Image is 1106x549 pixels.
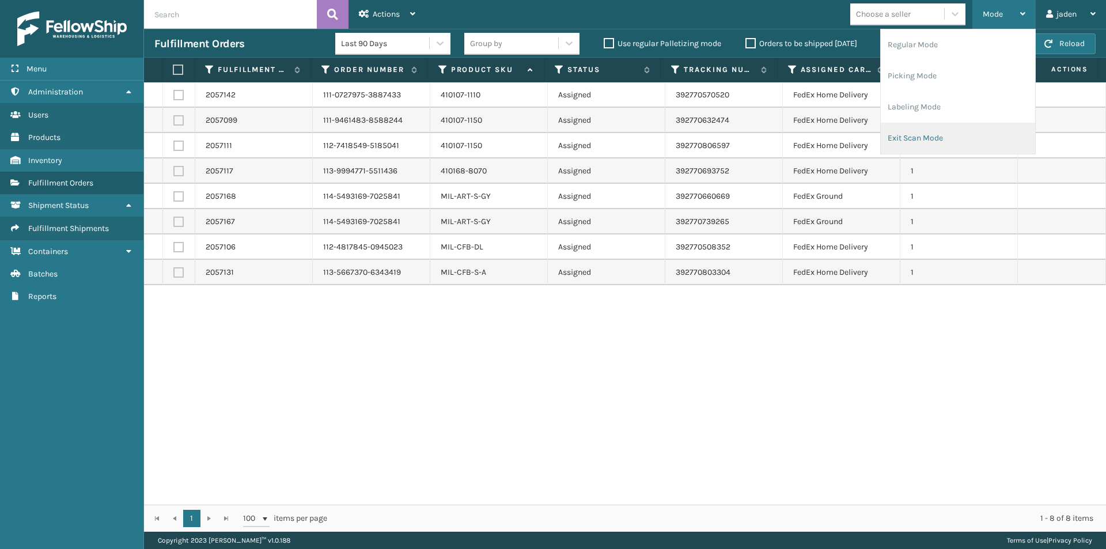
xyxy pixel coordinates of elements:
[900,184,1018,209] td: 1
[783,184,900,209] td: FedEx Ground
[313,158,430,184] td: 113-9994771-5511436
[801,65,872,75] label: Assigned Carrier Service
[17,12,127,46] img: logo
[28,87,83,97] span: Administration
[684,65,755,75] label: Tracking Number
[783,108,900,133] td: FedEx Home Delivery
[243,510,327,527] span: items per page
[745,39,857,48] label: Orders to be shipped [DATE]
[243,513,260,524] span: 100
[548,108,665,133] td: Assigned
[441,217,491,226] a: MIL-ART-S-GY
[206,216,235,228] a: 2057167
[206,140,232,152] a: 2057111
[676,141,730,150] a: 392770806597
[548,184,665,209] td: Assigned
[313,260,430,285] td: 113-5667370-6343419
[1048,536,1092,544] a: Privacy Policy
[1007,536,1047,544] a: Terms of Use
[567,65,638,75] label: Status
[783,158,900,184] td: FedEx Home Delivery
[373,9,400,19] span: Actions
[313,108,430,133] td: 111-9461483-8588244
[783,133,900,158] td: FedEx Home Delivery
[441,267,486,277] a: MIL-CFB-S-A
[334,65,405,75] label: Order Number
[1014,60,1095,79] span: Actions
[548,209,665,234] td: Assigned
[900,234,1018,260] td: 1
[28,247,68,256] span: Containers
[900,158,1018,184] td: 1
[28,156,62,165] span: Inventory
[343,513,1093,524] div: 1 - 8 of 8 items
[28,291,56,301] span: Reports
[206,241,236,253] a: 2057106
[676,242,730,252] a: 392770508352
[206,115,237,126] a: 2057099
[26,64,47,74] span: Menu
[28,200,89,210] span: Shipment Status
[341,37,430,50] div: Last 90 Days
[676,90,729,100] a: 392770570520
[183,510,200,527] a: 1
[548,82,665,108] td: Assigned
[154,37,244,51] h3: Fulfillment Orders
[470,37,502,50] div: Group by
[881,60,1035,92] li: Picking Mode
[441,242,483,252] a: MIL-CFB-DL
[313,234,430,260] td: 112-4817845-0945023
[983,9,1003,19] span: Mode
[881,29,1035,60] li: Regular Mode
[28,269,58,279] span: Batches
[441,191,491,201] a: MIL-ART-S-GY
[676,166,729,176] a: 392770693752
[548,158,665,184] td: Assigned
[676,115,729,125] a: 392770632474
[676,217,729,226] a: 392770739265
[900,209,1018,234] td: 1
[218,65,289,75] label: Fulfillment Order Id
[441,166,487,176] a: 410168-8070
[206,89,236,101] a: 2057142
[881,92,1035,123] li: Labeling Mode
[548,234,665,260] td: Assigned
[28,224,109,233] span: Fulfillment Shipments
[313,133,430,158] td: 112-7418549-5185041
[1033,33,1096,54] button: Reload
[441,115,482,125] a: 410107-1150
[313,209,430,234] td: 114-5493169-7025841
[1007,532,1092,549] div: |
[783,234,900,260] td: FedEx Home Delivery
[206,165,233,177] a: 2057117
[881,123,1035,154] li: Exit Scan Mode
[158,532,290,549] p: Copyright 2023 [PERSON_NAME]™ v 1.0.188
[604,39,721,48] label: Use regular Palletizing mode
[206,267,234,278] a: 2057131
[783,209,900,234] td: FedEx Ground
[313,82,430,108] td: 111-0727975-3887433
[548,260,665,285] td: Assigned
[441,141,482,150] a: 410107-1150
[783,260,900,285] td: FedEx Home Delivery
[676,267,730,277] a: 392770803304
[900,260,1018,285] td: 1
[313,184,430,209] td: 114-5493169-7025841
[206,191,236,202] a: 2057168
[28,178,93,188] span: Fulfillment Orders
[441,90,480,100] a: 410107-1110
[451,65,522,75] label: Product SKU
[856,8,911,20] div: Choose a seller
[676,191,730,201] a: 392770660669
[548,133,665,158] td: Assigned
[28,110,48,120] span: Users
[783,82,900,108] td: FedEx Home Delivery
[28,132,60,142] span: Products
